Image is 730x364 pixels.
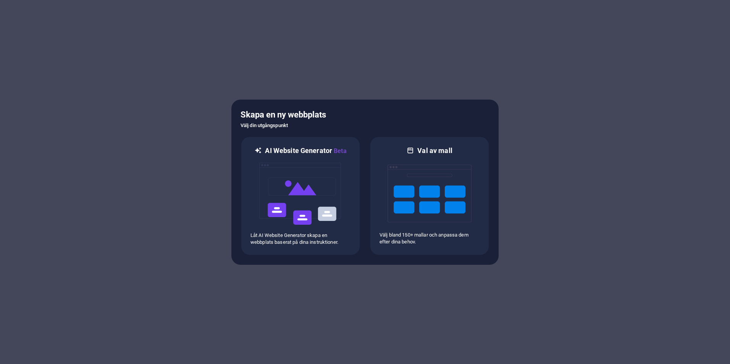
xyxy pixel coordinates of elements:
[370,136,489,256] div: Val av mallVälj bland 150+ mallar och anpassa dem efter dina behov.
[332,147,347,155] span: Beta
[250,232,350,246] p: Låt AI Website Generator skapa en webbplats baserat på dina instruktioner.
[380,232,480,245] p: Välj bland 150+ mallar och anpassa dem efter dina behov.
[241,121,489,130] h6: Välj din utgångspunkt
[265,146,346,156] h6: AI Website Generator
[241,109,489,121] h5: Skapa en ny webbplats
[241,136,360,256] div: AI Website GeneratorBetaaiLåt AI Website Generator skapa en webbplats baserat på dina instruktioner.
[258,156,342,232] img: ai
[417,146,452,155] h6: Val av mall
